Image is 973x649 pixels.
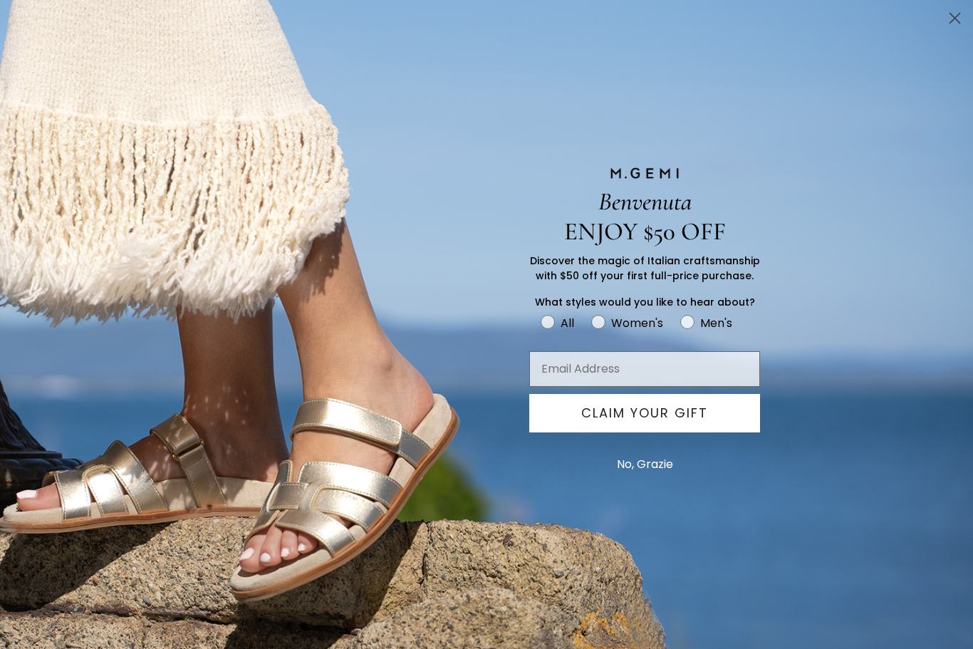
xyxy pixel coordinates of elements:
[530,254,760,283] span: Discover the magic of Italian craftsmanship with $50 off your first full-price purchase.
[611,314,663,332] div: Women's
[610,447,680,482] button: No, Grazie
[529,394,760,432] button: CLAIM YOUR GIFT
[529,351,760,387] input: Email Address
[598,187,692,217] span: Benvenuta
[609,167,680,180] img: M.GEMI
[561,314,574,332] div: All
[700,314,732,332] div: Men's
[942,6,967,31] button: Close dialog
[535,295,755,309] span: What styles would you like to hear about?
[564,217,726,246] span: ENJOY $50 OFF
